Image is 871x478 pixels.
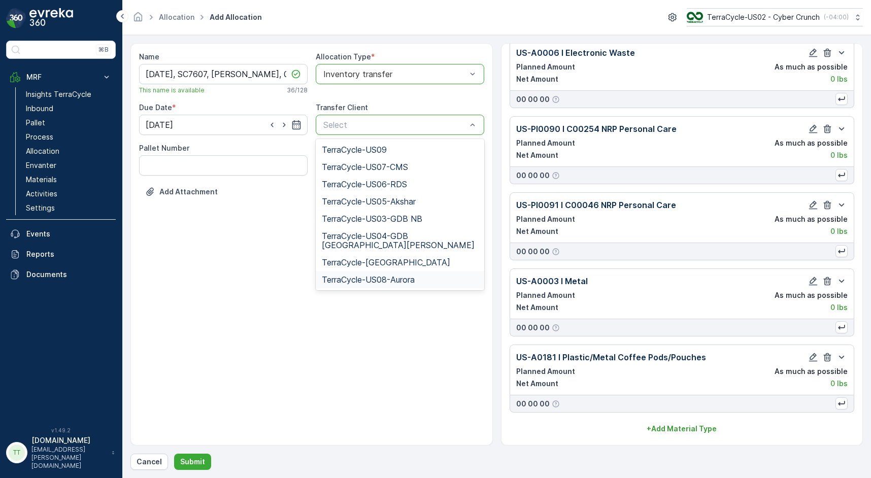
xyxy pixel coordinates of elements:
[516,170,550,181] p: 00 00 00
[516,226,558,236] p: Net Amount
[516,379,558,389] p: Net Amount
[830,379,848,389] p: 0 lbs
[516,247,550,257] p: 00 00 00
[516,275,588,287] p: US-A0003 I Metal
[830,74,848,84] p: 0 lbs
[647,424,717,434] p: + Add Material Type
[132,15,144,24] a: Homepage
[322,258,450,267] span: TerraCycle-[GEOGRAPHIC_DATA]
[26,132,53,142] p: Process
[26,189,57,199] p: Activities
[22,144,116,158] a: Allocation
[510,421,855,437] button: +Add Material Type
[516,351,706,363] p: US-A0181 I Plastic/Metal Coffee Pods/Pouches
[552,95,560,104] div: Help Tooltip Icon
[31,435,107,446] p: [DOMAIN_NAME]
[180,457,205,467] p: Submit
[516,94,550,105] p: 00 00 00
[775,290,848,300] p: As much as possible
[22,87,116,101] a: Insights TerraCycle
[516,62,575,72] p: Planned Amount
[208,12,264,22] span: Add Allocation
[22,101,116,116] a: Inbound
[9,445,25,461] div: TT
[6,8,26,28] img: logo
[322,275,415,284] span: TerraCycle-US08-Aurora
[22,187,116,201] a: Activities
[775,138,848,148] p: As much as possible
[287,86,308,94] p: 36 / 128
[552,248,560,256] div: Help Tooltip Icon
[139,184,224,200] button: Upload File
[322,145,387,154] span: TerraCycle-US09
[322,162,408,172] span: TerraCycle-US07-CMS
[159,13,194,21] a: Allocation
[139,86,205,94] span: This name is available
[159,187,218,197] p: Add Attachment
[552,172,560,180] div: Help Tooltip Icon
[707,12,820,22] p: TerraCycle-US02 - Cyber Crunch
[516,366,575,377] p: Planned Amount
[552,324,560,332] div: Help Tooltip Icon
[516,399,550,409] p: 00 00 00
[26,203,55,213] p: Settings
[139,52,159,61] label: Name
[98,46,109,54] p: ⌘B
[130,454,168,470] button: Cancel
[775,214,848,224] p: As much as possible
[316,103,368,112] label: Transfer Client
[174,454,211,470] button: Submit
[516,323,550,333] p: 00 00 00
[516,199,676,211] p: US-PI0091 I C00046 NRP Personal Care
[26,249,112,259] p: Reports
[22,116,116,130] a: Pallet
[6,435,116,470] button: TT[DOMAIN_NAME][EMAIL_ADDRESS][PERSON_NAME][DOMAIN_NAME]
[137,457,162,467] p: Cancel
[322,180,407,189] span: TerraCycle-US06-RDS
[552,400,560,408] div: Help Tooltip Icon
[687,12,703,23] img: TC_VWL6UX0.png
[26,118,45,128] p: Pallet
[824,13,849,21] p: ( -04:00 )
[516,74,558,84] p: Net Amount
[516,290,575,300] p: Planned Amount
[516,123,677,135] p: US-PI0090 I C00254 NRP Personal Care
[516,214,575,224] p: Planned Amount
[22,173,116,187] a: Materials
[6,67,116,87] button: MRF
[775,62,848,72] p: As much as possible
[830,302,848,313] p: 0 lbs
[6,264,116,285] a: Documents
[6,224,116,244] a: Events
[516,47,635,59] p: US-A0006 I Electronic Waste
[323,119,466,131] p: Select
[26,229,112,239] p: Events
[29,8,73,28] img: logo_dark-DEwI_e13.png
[516,150,558,160] p: Net Amount
[322,197,416,206] span: TerraCycle-US05-Akshar
[26,104,53,114] p: Inbound
[26,160,56,170] p: Envanter
[139,144,189,152] label: Pallet Number
[26,175,57,185] p: Materials
[22,158,116,173] a: Envanter
[775,366,848,377] p: As much as possible
[22,130,116,144] a: Process
[322,231,478,250] span: TerraCycle-US04-GDB [GEOGRAPHIC_DATA][PERSON_NAME]
[26,146,59,156] p: Allocation
[6,244,116,264] a: Reports
[830,226,848,236] p: 0 lbs
[687,8,863,26] button: TerraCycle-US02 - Cyber Crunch(-04:00)
[26,269,112,280] p: Documents
[22,201,116,215] a: Settings
[516,138,575,148] p: Planned Amount
[26,72,95,82] p: MRF
[139,115,308,135] input: dd/mm/yyyy
[516,302,558,313] p: Net Amount
[6,427,116,433] span: v 1.49.2
[139,103,172,112] label: Due Date
[31,446,107,470] p: [EMAIL_ADDRESS][PERSON_NAME][DOMAIN_NAME]
[316,52,371,61] label: Allocation Type
[830,150,848,160] p: 0 lbs
[26,89,91,99] p: Insights TerraCycle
